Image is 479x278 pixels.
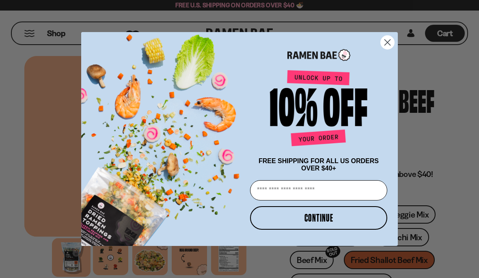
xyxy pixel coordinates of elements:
img: Unlock up to 10% off [268,70,369,149]
span: FREE SHIPPING FOR ALL US ORDERS OVER $40+ [259,157,379,172]
img: Ramen Bae Logo [287,48,350,62]
img: ce7035ce-2e49-461c-ae4b-8ade7372f32c.png [81,25,247,246]
button: CONTINUE [250,206,387,230]
button: Close dialog [380,35,395,50]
